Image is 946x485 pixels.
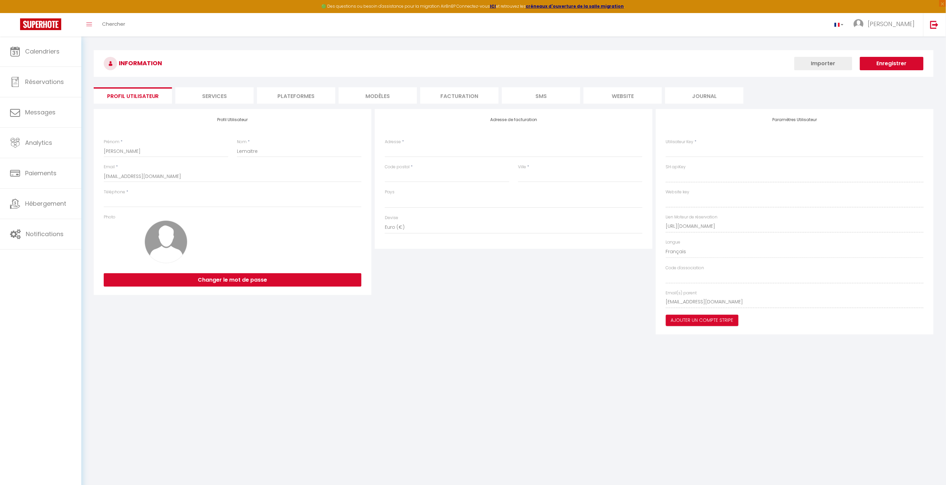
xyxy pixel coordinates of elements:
[237,139,247,145] label: Nom
[584,87,662,104] li: website
[25,199,66,208] span: Hébergement
[104,214,115,220] label: Photo
[666,164,686,170] label: SH apiKey
[26,230,64,238] span: Notifications
[849,13,923,36] a: ... [PERSON_NAME]
[385,164,410,170] label: Code postal
[25,138,52,147] span: Analytics
[794,57,852,70] button: Importer
[145,220,187,263] img: avatar.png
[868,20,915,28] span: [PERSON_NAME]
[666,117,924,122] h4: Paramètres Utilisateur
[104,139,119,145] label: Prénom
[104,189,125,195] label: Téléphone
[25,169,57,177] span: Paiements
[25,47,60,56] span: Calendriers
[502,87,580,104] li: SMS
[666,239,681,246] label: Langue
[25,108,56,116] span: Messages
[104,273,361,287] button: Changer le mot de passe
[666,315,739,326] button: Ajouter un compte Stripe
[94,50,934,77] h3: INFORMATION
[666,189,690,195] label: Website key
[5,3,25,23] button: Ouvrir le widget de chat LiveChat
[490,3,496,9] a: ICI
[665,87,744,104] li: Journal
[666,139,694,145] label: Utilisateur Key
[526,3,624,9] a: créneaux d'ouverture de la salle migration
[104,164,115,170] label: Email
[854,19,864,29] img: ...
[25,78,64,86] span: Réservations
[666,290,697,296] label: Email(s) parent
[385,139,401,145] label: Adresse
[97,13,130,36] a: Chercher
[102,20,125,27] span: Chercher
[20,18,61,30] img: Super Booking
[385,215,398,221] label: Devise
[930,20,939,29] img: logout
[385,189,395,195] label: Pays
[257,87,335,104] li: Plateformes
[339,87,417,104] li: MODÈLES
[104,117,361,122] h4: Profil Utilisateur
[420,87,499,104] li: Facturation
[385,117,642,122] h4: Adresse de facturation
[860,57,924,70] button: Enregistrer
[666,265,704,271] label: Code d'association
[518,164,526,170] label: Ville
[666,214,718,220] label: Lien Moteur de réservation
[94,87,172,104] li: Profil Utilisateur
[175,87,254,104] li: Services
